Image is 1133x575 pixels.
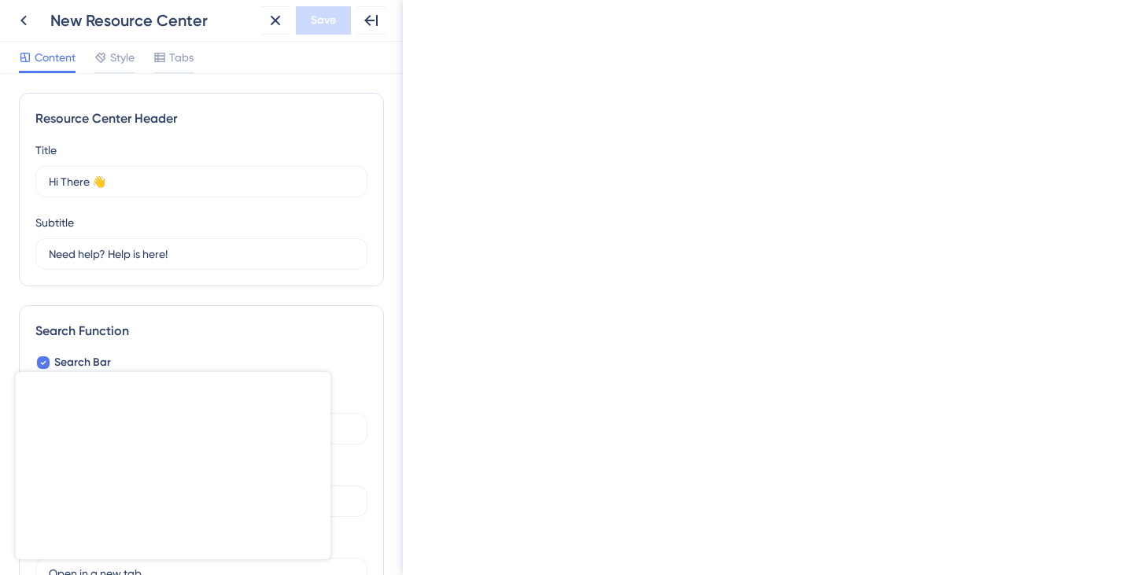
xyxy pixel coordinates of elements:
button: Save [296,6,351,35]
div: Search Function [35,322,367,341]
span: Content [35,48,76,67]
span: Save [311,11,336,30]
div: Resource Center Header [35,109,367,128]
input: Description [49,245,354,263]
iframe: UserGuiding Survey [16,372,330,559]
span: Search Bar [54,353,111,372]
span: Tabs [169,48,194,67]
input: Title [49,173,354,190]
div: Title [35,141,57,160]
span: Style [110,48,135,67]
div: Subtitle [35,213,74,232]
